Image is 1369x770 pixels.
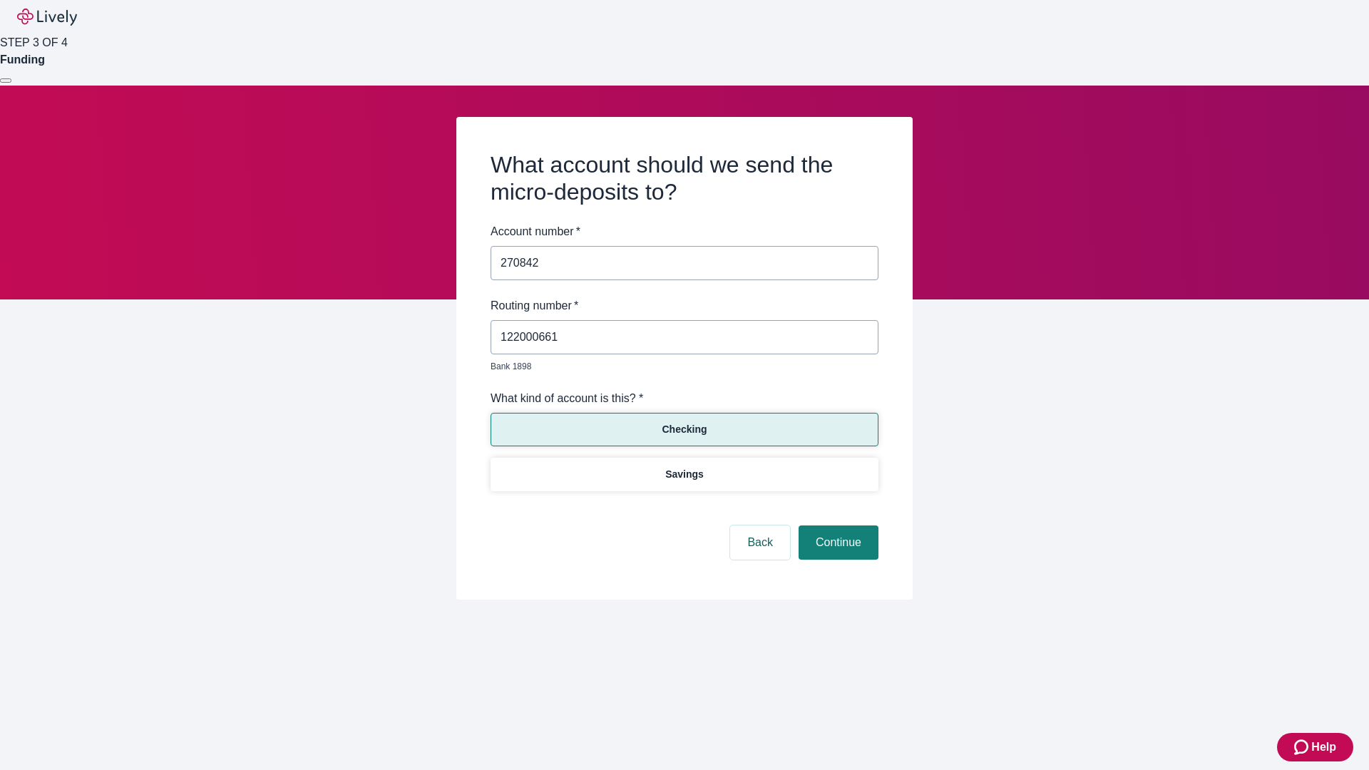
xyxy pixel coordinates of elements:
label: What kind of account is this? * [491,390,643,407]
label: Routing number [491,297,578,314]
label: Account number [491,223,580,240]
button: Zendesk support iconHelp [1277,733,1353,761]
p: Checking [662,422,707,437]
img: Lively [17,9,77,26]
button: Continue [799,525,878,560]
p: Bank 1898 [491,360,868,373]
svg: Zendesk support icon [1294,739,1311,756]
h2: What account should we send the micro-deposits to? [491,151,878,206]
button: Checking [491,413,878,446]
p: Savings [665,467,704,482]
button: Savings [491,458,878,491]
span: Help [1311,739,1336,756]
button: Back [730,525,790,560]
